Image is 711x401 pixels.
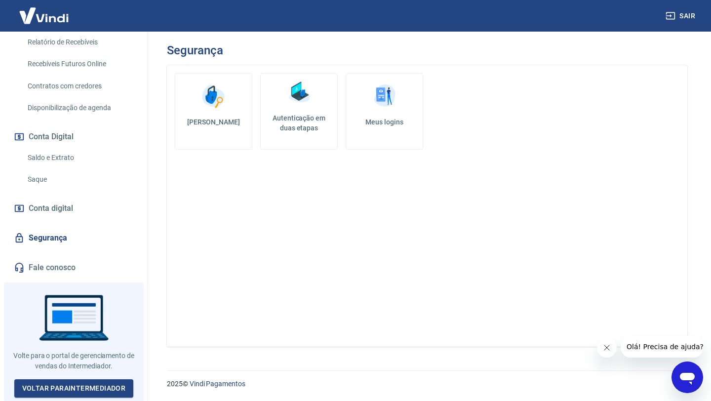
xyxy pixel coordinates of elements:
[190,380,245,388] a: Vindi Pagamentos
[12,0,76,31] img: Vindi
[671,361,703,393] iframe: Botão para abrir a janela de mensagens
[24,169,136,190] a: Saque
[597,338,617,358] iframe: Fechar mensagem
[14,379,134,398] a: Voltar paraIntermediador
[12,227,136,249] a: Segurança
[621,336,703,358] iframe: Mensagem da empresa
[183,117,244,127] h5: [PERSON_NAME]
[24,32,136,52] a: Relatório de Recebíveis
[29,201,73,215] span: Conta digital
[24,98,136,118] a: Disponibilização de agenda
[199,81,229,111] img: Alterar senha
[12,257,136,279] a: Fale conosco
[24,76,136,96] a: Contratos com credores
[346,73,423,150] a: Meus logins
[24,148,136,168] a: Saldo e Extrato
[175,73,252,150] a: [PERSON_NAME]
[664,7,699,25] button: Sair
[12,198,136,219] a: Conta digital
[167,43,223,57] h3: Segurança
[24,54,136,74] a: Recebíveis Futuros Online
[12,126,136,148] button: Conta Digital
[260,73,338,150] a: Autenticação em duas etapas
[6,7,83,15] span: Olá! Precisa de ajuda?
[284,78,314,107] img: Autenticação em duas etapas
[265,113,333,133] h5: Autenticação em duas etapas
[354,117,415,127] h5: Meus logins
[167,379,687,389] p: 2025 ©
[370,81,399,111] img: Meus logins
